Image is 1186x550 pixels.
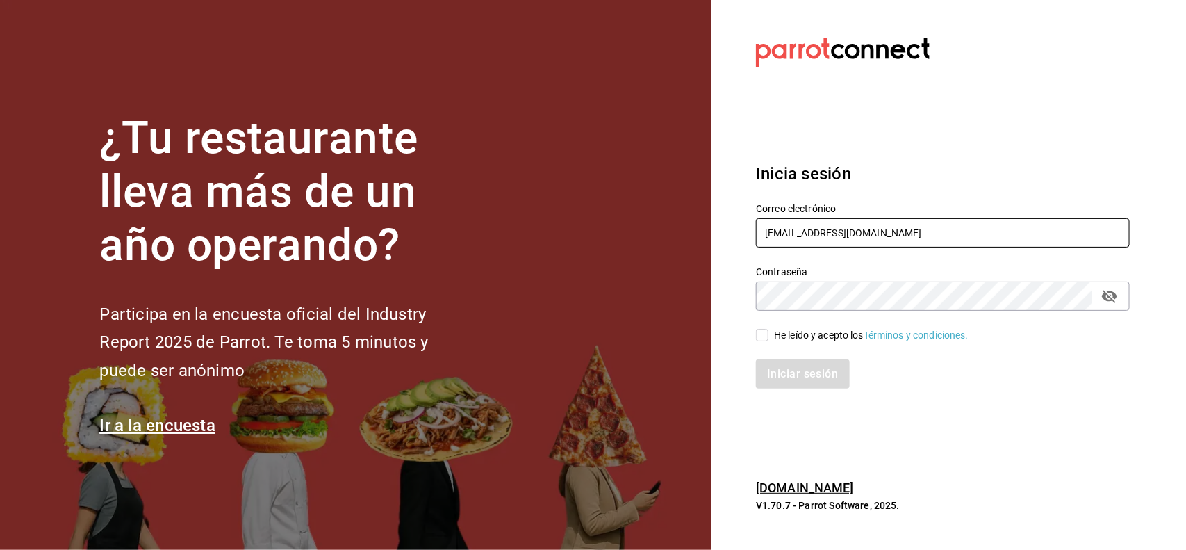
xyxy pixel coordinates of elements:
[756,161,1130,186] h3: Inicia sesión
[756,268,1130,277] label: Contraseña
[99,112,475,272] h1: ¿Tu restaurante lleva más de un año operando?
[864,330,969,341] a: Términos y condiciones.
[774,328,969,343] div: He leído y acepto los
[756,499,1130,512] p: V1.70.7 - Parrot Software, 2025.
[99,300,475,385] h2: Participa en la encuesta oficial del Industry Report 2025 de Parrot. Te toma 5 minutos y puede se...
[756,218,1130,248] input: Ingresa tu correo electrónico
[1098,284,1121,308] button: passwordField
[99,416,215,435] a: Ir a la encuesta
[756,204,1130,214] label: Correo electrónico
[756,480,854,495] a: [DOMAIN_NAME]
